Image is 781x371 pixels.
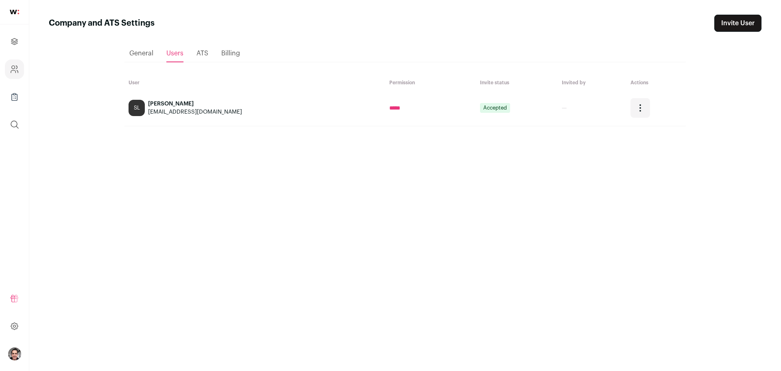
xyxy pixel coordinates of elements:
[196,45,208,61] a: ATS
[129,50,153,57] span: General
[49,18,155,29] h1: Company and ATS Settings
[480,103,510,113] span: Accepted
[385,75,476,90] th: Permission
[221,50,240,57] span: Billing
[8,347,21,360] img: 17091303-medium_jpg
[148,108,242,116] div: [EMAIL_ADDRESS][DOMAIN_NAME]
[221,45,240,61] a: Billing
[5,32,24,51] a: Projects
[129,45,153,61] a: General
[630,98,650,118] button: Open dropdown
[558,75,626,90] th: Invited by
[476,75,558,90] th: Invite status
[129,100,145,116] div: SL
[166,50,183,57] span: Users
[8,347,21,360] button: Open dropdown
[5,59,24,79] a: Company and ATS Settings
[5,87,24,107] a: Company Lists
[10,10,19,14] img: wellfound-shorthand-0d5821cbd27db2630d0214b213865d53afaa358527fdda9d0ea32b1df1b89c2c.svg
[714,15,761,32] a: Invite User
[626,75,686,90] th: Actions
[562,105,567,111] span: —
[148,100,242,108] div: [PERSON_NAME]
[196,50,208,57] span: ATS
[124,75,385,90] th: User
